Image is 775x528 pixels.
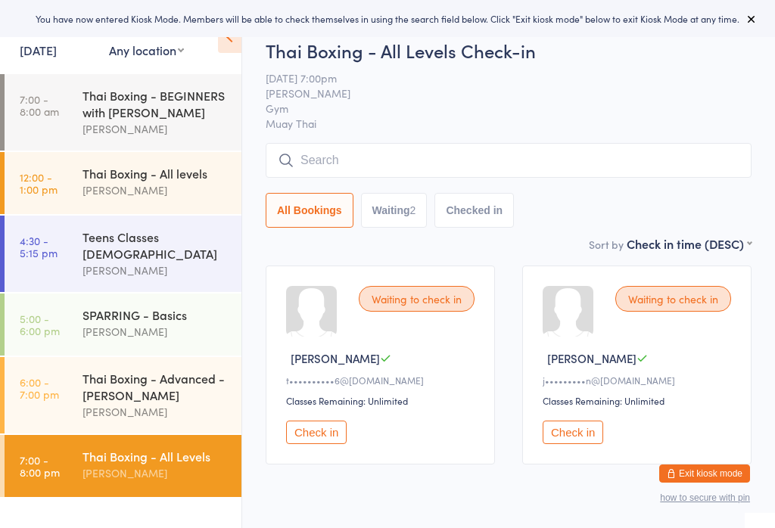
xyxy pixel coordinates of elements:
[82,448,229,464] div: Thai Boxing - All Levels
[286,394,479,407] div: Classes Remaining: Unlimited
[82,403,229,421] div: [PERSON_NAME]
[266,193,353,228] button: All Bookings
[82,165,229,182] div: Thai Boxing - All levels
[543,374,736,387] div: j•••••••••n@[DOMAIN_NAME]
[660,492,750,503] button: how to secure with pin
[82,182,229,199] div: [PERSON_NAME]
[82,306,229,323] div: SPARRING - Basics
[266,38,752,63] h2: Thai Boxing - All Levels Check-in
[20,42,57,58] a: [DATE]
[82,262,229,279] div: [PERSON_NAME]
[266,70,728,85] span: [DATE] 7:00pm
[109,42,184,58] div: Any location
[361,193,428,228] button: Waiting2
[359,286,475,312] div: Waiting to check in
[410,204,416,216] div: 2
[266,143,752,178] input: Search
[82,120,229,138] div: [PERSON_NAME]
[82,370,229,403] div: Thai Boxing - Advanced - [PERSON_NAME]
[82,87,229,120] div: Thai Boxing - BEGINNERS with [PERSON_NAME]
[20,234,58,259] time: 4:30 - 5:15 pm
[5,435,241,497] a: 7:00 -8:00 pmThai Boxing - All Levels[PERSON_NAME]
[20,454,60,478] time: 7:00 - 8:00 pm
[5,357,241,433] a: 6:00 -7:00 pmThai Boxing - Advanced - [PERSON_NAME][PERSON_NAME]
[5,216,241,292] a: 4:30 -5:15 pmTeens Classes [DEMOGRAPHIC_DATA][PERSON_NAME]
[434,193,514,228] button: Checked in
[627,235,752,252] div: Check in time (DESC)
[82,228,229,262] div: Teens Classes [DEMOGRAPHIC_DATA]
[5,74,241,151] a: 7:00 -8:00 amThai Boxing - BEGINNERS with [PERSON_NAME][PERSON_NAME]
[5,294,241,356] a: 5:00 -6:00 pmSPARRING - Basics[PERSON_NAME]
[659,464,750,483] button: Exit kiosk mode
[286,374,479,387] div: t••••••••••6@[DOMAIN_NAME]
[266,116,752,131] span: Muay Thai
[547,350,636,366] span: [PERSON_NAME]
[82,323,229,340] div: [PERSON_NAME]
[20,312,60,337] time: 5:00 - 6:00 pm
[615,286,731,312] div: Waiting to check in
[266,85,728,101] span: [PERSON_NAME]
[589,237,624,252] label: Sort by
[5,152,241,214] a: 12:00 -1:00 pmThai Boxing - All levels[PERSON_NAME]
[291,350,380,366] span: [PERSON_NAME]
[543,421,603,444] button: Check in
[266,101,728,116] span: Gym
[20,93,59,117] time: 7:00 - 8:00 am
[24,12,751,25] div: You have now entered Kiosk Mode. Members will be able to check themselves in using the search fie...
[286,421,347,444] button: Check in
[82,464,229,482] div: [PERSON_NAME]
[20,376,59,400] time: 6:00 - 7:00 pm
[20,171,58,195] time: 12:00 - 1:00 pm
[543,394,736,407] div: Classes Remaining: Unlimited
